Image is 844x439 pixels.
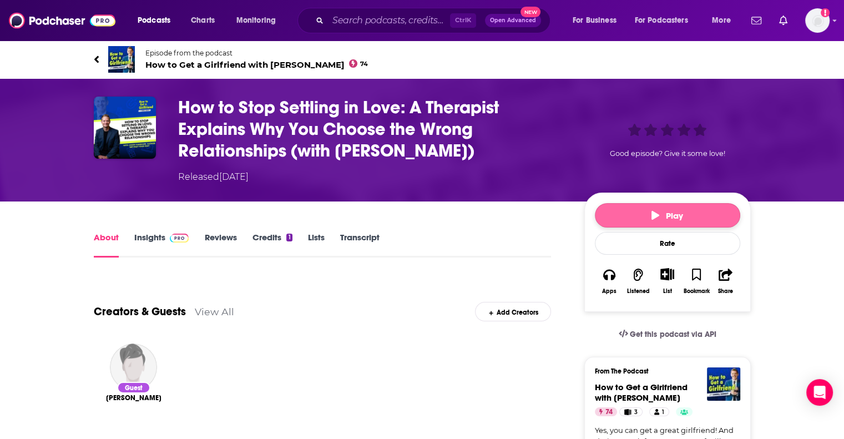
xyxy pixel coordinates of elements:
a: Show notifications dropdown [775,11,792,30]
span: Podcasts [138,13,170,28]
div: Share [718,288,733,295]
a: Jason VanRuler [106,393,161,402]
div: Released [DATE] [178,170,249,184]
span: For Podcasters [635,13,688,28]
span: Monitoring [236,13,276,28]
input: Search podcasts, credits, & more... [328,12,450,29]
span: 1 [662,407,664,418]
span: Open Advanced [490,18,536,23]
span: 74 [360,62,368,67]
span: For Business [573,13,616,28]
div: Search podcasts, credits, & more... [308,8,561,33]
h3: From The Podcast [595,367,731,375]
a: 1 [649,407,669,416]
img: Jason VanRuler [110,344,157,391]
button: open menu [628,12,704,29]
a: Credits1 [252,232,292,258]
span: How to Get a Girlfriend with [PERSON_NAME] [595,382,688,403]
a: Reviews [204,232,236,258]
button: open menu [130,12,185,29]
a: View All [195,306,234,317]
img: Podchaser Pro [170,234,189,243]
span: 74 [605,407,613,418]
div: List [663,287,672,295]
a: Transcript [340,232,380,258]
a: 3 [619,407,642,416]
a: About [94,232,119,258]
button: open menu [565,12,630,29]
span: Ctrl K [450,13,476,28]
button: Show profile menu [805,8,830,33]
button: Play [595,203,740,228]
a: Show notifications dropdown [747,11,766,30]
a: How to Get a Girlfriend with Connell Barrett [595,382,688,403]
div: Add Creators [475,302,551,321]
a: InsightsPodchaser Pro [134,232,189,258]
span: Charts [191,13,215,28]
button: open menu [704,12,745,29]
img: How to Get a Girlfriend with Connell Barrett [707,367,740,401]
img: How to Get a Girlfriend with Connell Barrett [108,46,135,73]
img: Podchaser - Follow, Share and Rate Podcasts [9,10,115,31]
div: Listened [627,288,650,295]
button: Share [711,261,740,301]
a: 74 [595,407,617,416]
button: Open AdvancedNew [485,14,541,27]
h1: How to Stop Settling in Love: A Therapist Explains Why You Choose the Wrong Relationships (with J... [178,97,567,162]
img: How to Stop Settling in Love: A Therapist Explains Why You Choose the Wrong Relationships (with J... [94,97,156,159]
span: How to Get a Girlfriend with [PERSON_NAME] [145,59,368,70]
span: Play [651,210,683,221]
button: open menu [229,12,290,29]
span: More [712,13,731,28]
div: Show More ButtonList [653,261,681,301]
span: Logged in as GregKubie [805,8,830,33]
a: Charts [184,12,221,29]
div: Open Intercom Messenger [806,379,833,406]
button: Listened [624,261,653,301]
a: How to Get a Girlfriend with Connell BarrettEpisode from the podcastHow to Get a Girlfriend with ... [94,46,422,73]
a: Creators & Guests [94,305,186,319]
a: Get this podcast via API [610,321,725,348]
img: User Profile [805,8,830,33]
span: New [520,7,540,17]
div: Guest [117,382,150,393]
button: Show More Button [656,268,679,280]
span: 3 [634,407,638,418]
div: Rate [595,232,740,255]
button: Apps [595,261,624,301]
span: Good episode? Give it some love! [610,149,725,158]
a: Lists [308,232,325,258]
span: Get this podcast via API [630,330,716,339]
button: Bookmark [682,261,711,301]
div: Bookmark [683,288,709,295]
div: Apps [602,288,616,295]
span: Episode from the podcast [145,49,368,57]
span: [PERSON_NAME] [106,393,161,402]
div: 1 [286,234,292,241]
svg: Add a profile image [821,8,830,17]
